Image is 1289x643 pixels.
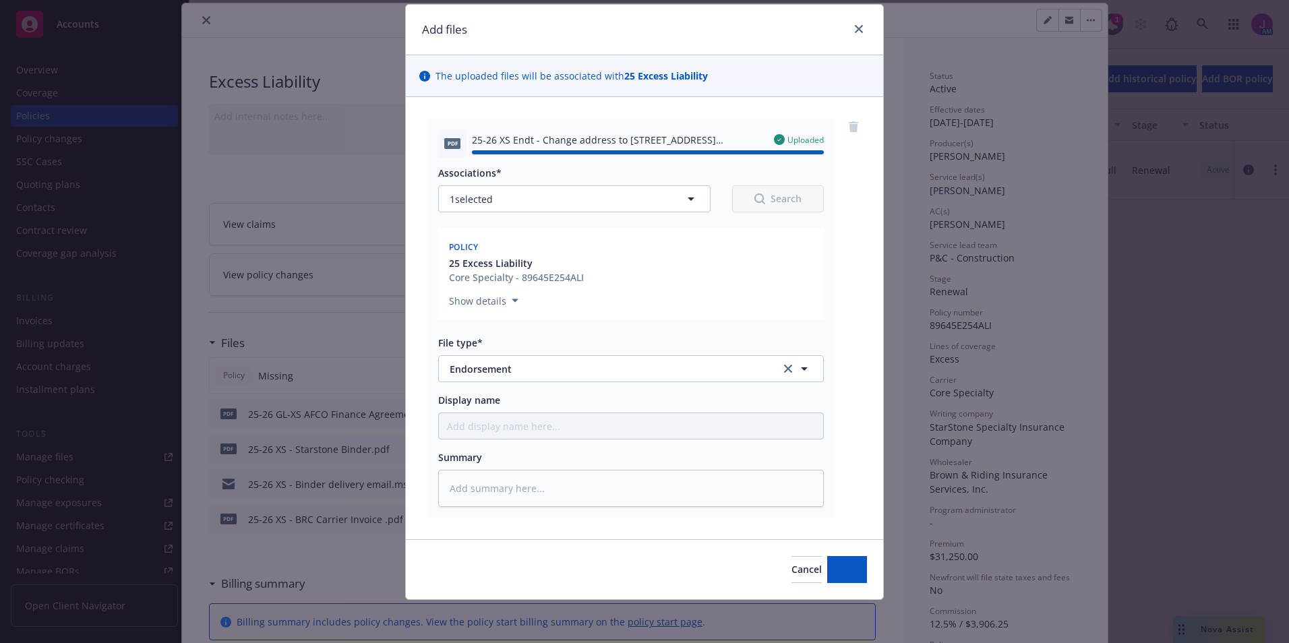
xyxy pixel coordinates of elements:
button: Endorsementclear selection [438,355,824,382]
span: Display name [438,394,500,406]
a: clear selection [780,361,796,377]
span: Endorsement [450,362,762,376]
input: Add display name here... [439,413,823,439]
span: Summary [438,451,482,464]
